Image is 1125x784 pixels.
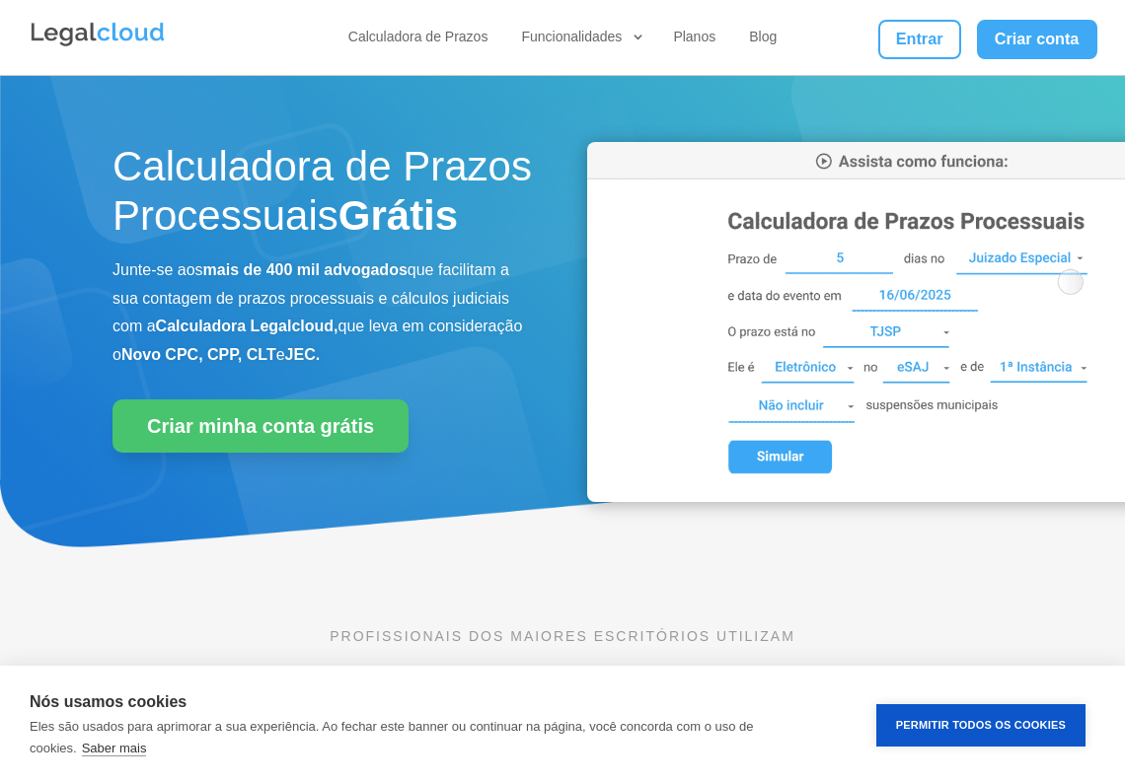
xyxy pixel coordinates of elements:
[203,261,408,278] b: mais de 400 mil advogados
[112,625,1012,647] p: PROFISSIONAIS DOS MAIORES ESCRITÓRIOS UTILIZAM
[667,28,721,53] a: Planos
[876,704,1086,747] button: Permitir Todos os Cookies
[29,36,167,52] a: Logo da Legalcloud
[515,28,645,53] a: Funcionalidades
[30,693,187,710] strong: Nós usamos cookies
[82,741,147,756] a: Saber mais
[878,20,961,59] a: Entrar
[156,318,338,334] b: Calculadora Legalcloud,
[112,399,409,453] a: Criar minha conta grátis
[29,20,167,49] img: Legalcloud Logo
[30,719,754,755] p: Eles são usados para aprimorar a sua experiência. Ao fechar este banner ou continuar na página, v...
[121,346,276,363] b: Novo CPC, CPP, CLT
[977,20,1097,59] a: Criar conta
[112,142,538,251] h1: Calculadora de Prazos Processuais
[112,256,538,370] p: Junte-se aos que facilitam a sua contagem de prazos processuais e cálculos judiciais com a que le...
[743,28,783,53] a: Blog
[285,346,321,363] b: JEC.
[338,192,458,239] strong: Grátis
[342,28,494,53] a: Calculadora de Prazos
